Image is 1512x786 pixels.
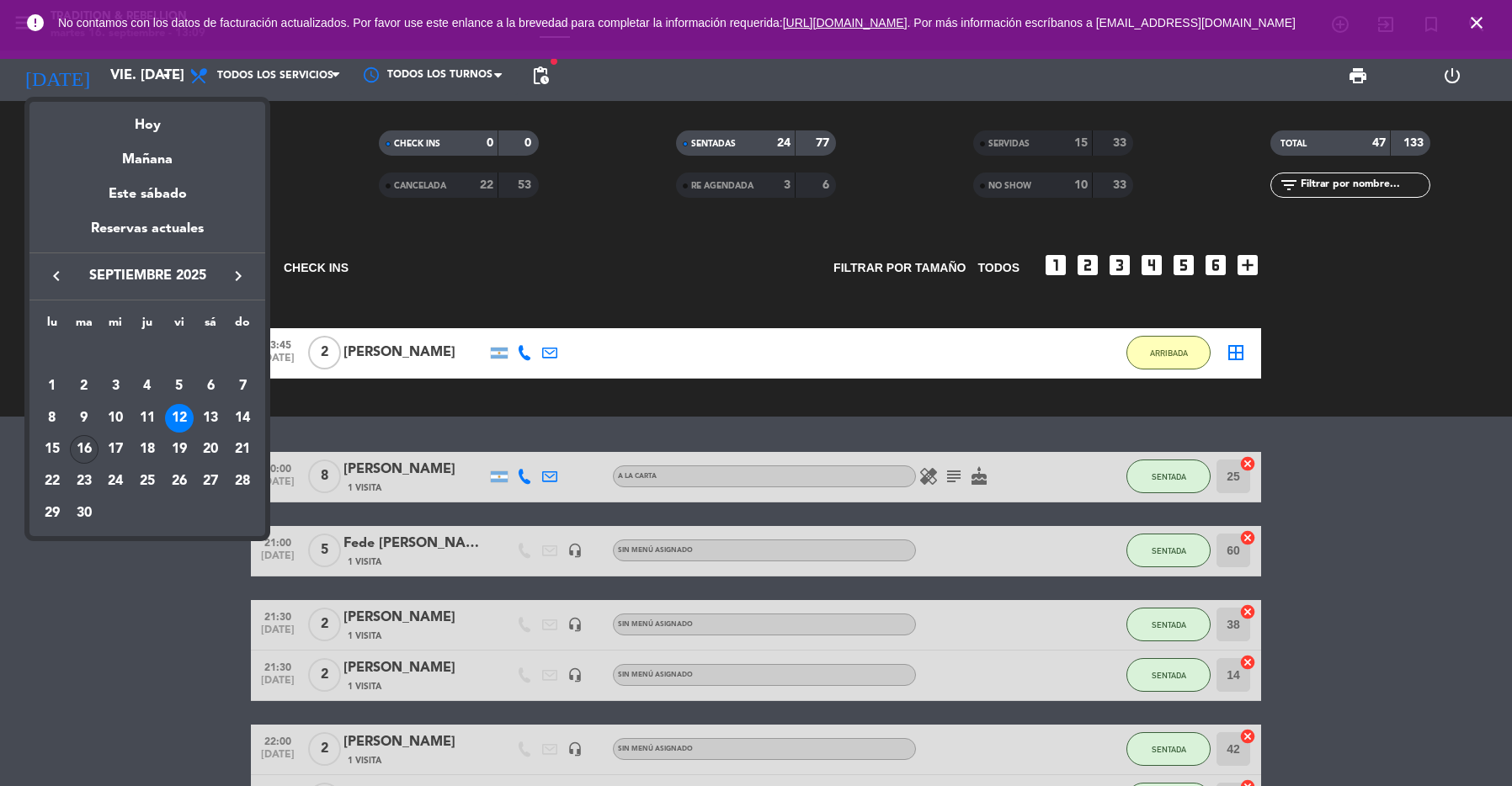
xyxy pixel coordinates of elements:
[226,433,258,465] td: 21 de septiembre de 2025
[131,370,163,402] td: 4 de septiembre de 2025
[195,370,227,402] td: 6 de septiembre de 2025
[68,497,100,529] td: 30 de septiembre de 2025
[41,265,72,287] button: keyboard_arrow_left
[165,435,194,464] div: 19
[165,404,194,433] div: 12
[228,404,257,433] div: 14
[29,171,265,218] div: Este sábado
[29,218,265,252] div: Reservas actuales
[38,372,67,401] div: 1
[133,372,162,401] div: 4
[226,313,258,339] th: domingo
[196,404,225,433] div: 13
[38,404,67,433] div: 8
[228,372,257,401] div: 7
[38,435,67,464] div: 15
[68,313,100,339] th: martes
[131,402,163,434] td: 11 de septiembre de 2025
[131,465,163,497] td: 25 de septiembre de 2025
[195,402,227,434] td: 13 de septiembre de 2025
[36,370,68,402] td: 1 de septiembre de 2025
[163,465,195,497] td: 26 de septiembre de 2025
[133,435,162,464] div: 18
[163,433,195,465] td: 19 de septiembre de 2025
[165,372,194,401] div: 5
[163,370,195,402] td: 5 de septiembre de 2025
[68,402,100,434] td: 9 de septiembre de 2025
[99,465,131,497] td: 24 de septiembre de 2025
[68,370,100,402] td: 2 de septiembre de 2025
[36,313,68,339] th: lunes
[196,372,225,401] div: 6
[228,467,257,496] div: 28
[101,467,130,496] div: 24
[165,467,194,496] div: 26
[38,499,67,528] div: 29
[226,402,258,434] td: 14 de septiembre de 2025
[131,433,163,465] td: 18 de septiembre de 2025
[68,465,100,497] td: 23 de septiembre de 2025
[196,467,225,496] div: 27
[195,433,227,465] td: 20 de septiembre de 2025
[226,465,258,497] td: 28 de septiembre de 2025
[38,467,67,496] div: 22
[29,136,265,171] div: Mañana
[163,402,195,434] td: 12 de septiembre de 2025
[163,313,195,339] th: viernes
[36,465,68,497] td: 22 de septiembre de 2025
[70,499,98,528] div: 30
[196,435,225,464] div: 20
[101,404,130,433] div: 10
[133,467,162,496] div: 25
[99,313,131,339] th: miércoles
[29,102,265,136] div: Hoy
[70,435,98,464] div: 16
[36,402,68,434] td: 8 de septiembre de 2025
[68,433,100,465] td: 16 de septiembre de 2025
[195,313,227,339] th: sábado
[228,435,257,464] div: 21
[70,372,98,401] div: 2
[101,372,130,401] div: 3
[46,266,67,286] i: keyboard_arrow_left
[223,265,253,287] button: keyboard_arrow_right
[72,265,223,287] span: septiembre 2025
[131,313,163,339] th: jueves
[228,266,248,286] i: keyboard_arrow_right
[99,370,131,402] td: 3 de septiembre de 2025
[101,435,130,464] div: 17
[70,404,98,433] div: 9
[36,338,258,370] td: SEP.
[133,404,162,433] div: 11
[36,433,68,465] td: 15 de septiembre de 2025
[226,370,258,402] td: 7 de septiembre de 2025
[99,402,131,434] td: 10 de septiembre de 2025
[36,497,68,529] td: 29 de septiembre de 2025
[195,465,227,497] td: 27 de septiembre de 2025
[99,433,131,465] td: 17 de septiembre de 2025
[70,467,98,496] div: 23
